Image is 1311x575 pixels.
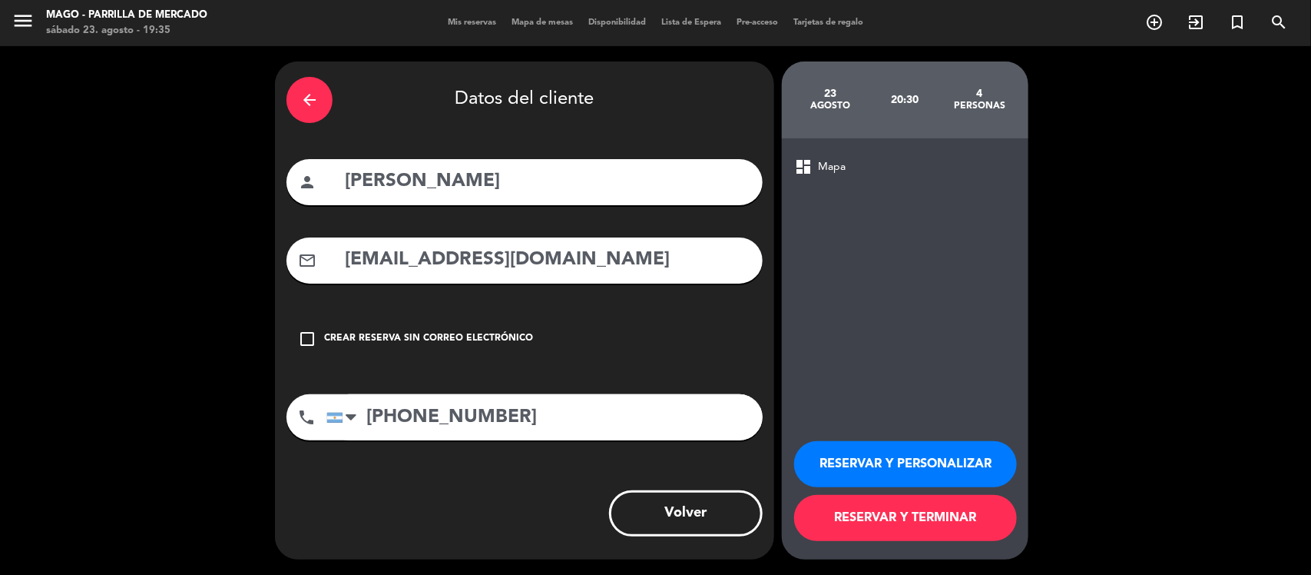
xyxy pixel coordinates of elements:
[440,18,504,27] span: Mis reservas
[793,100,868,112] div: agosto
[343,166,751,198] input: Nombre del cliente
[1187,13,1205,32] i: exit_to_app
[1145,13,1164,32] i: add_circle_outline
[297,408,316,427] i: phone
[581,18,654,27] span: Disponibilidad
[794,158,813,176] span: dashboard
[942,88,1017,100] div: 4
[298,330,316,348] i: check_box_outline_blank
[729,18,786,27] span: Pre-acceso
[300,91,319,109] i: arrow_back
[868,73,942,127] div: 20:30
[12,9,35,38] button: menu
[298,251,316,270] i: mail_outline
[46,8,207,23] div: Mago - Parrilla de Mercado
[1228,13,1246,32] i: turned_in_not
[46,23,207,38] div: sábado 23. agosto - 19:35
[793,88,868,100] div: 23
[324,331,533,347] div: Crear reserva sin correo electrónico
[786,18,871,27] span: Tarjetas de regalo
[327,395,363,440] div: Argentina: +54
[794,495,1017,541] button: RESERVAR Y TERMINAR
[942,100,1017,112] div: personas
[286,73,763,127] div: Datos del cliente
[654,18,729,27] span: Lista de Espera
[298,173,316,191] i: person
[794,441,1017,487] button: RESERVAR Y PERSONALIZAR
[609,490,763,537] button: Volver
[343,244,751,276] input: Email del cliente
[12,9,35,32] i: menu
[818,158,846,176] span: Mapa
[504,18,581,27] span: Mapa de mesas
[1270,13,1288,32] i: search
[326,394,763,440] input: Número de teléfono...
